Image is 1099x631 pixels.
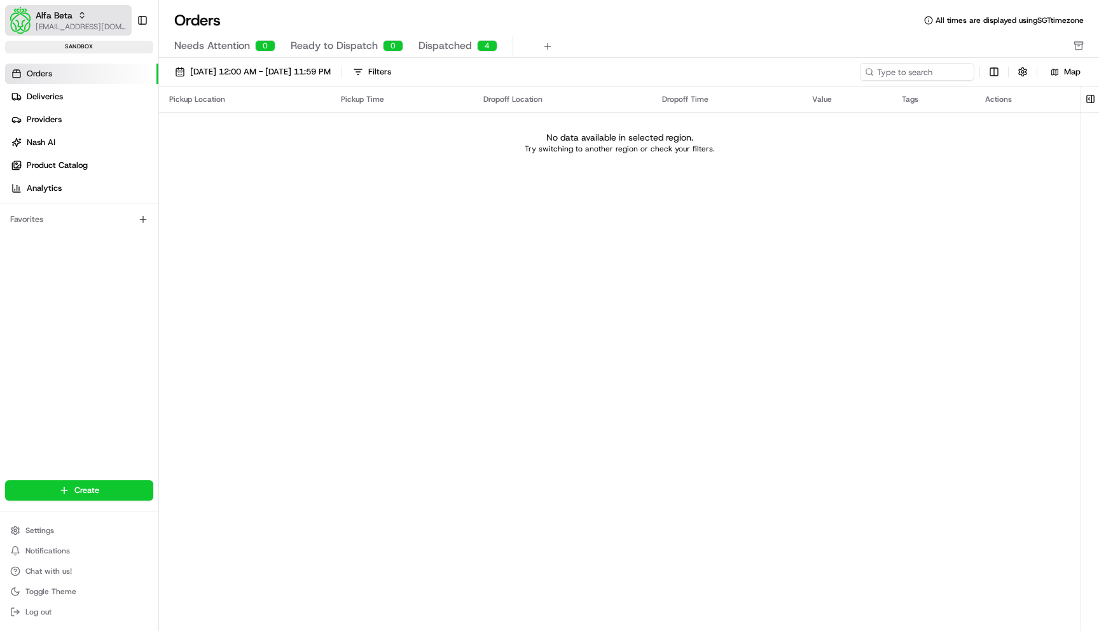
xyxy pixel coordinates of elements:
p: Try switching to another region or check your filters. [525,144,715,154]
span: Providers [27,114,62,125]
button: Start new chat [216,125,232,141]
img: 1736555255976-a54dd68f-1ca7-489b-9aae-adbdc363a1c4 [13,121,36,144]
span: Settings [25,525,54,536]
a: Analytics [5,178,158,198]
button: Notifications [5,542,153,560]
span: Orders [27,68,52,80]
a: Deliveries [5,87,158,107]
input: Clear [33,82,210,95]
div: sandbox [5,41,153,53]
span: Analytics [27,183,62,194]
img: Nash [13,13,38,38]
div: 💻 [107,186,118,196]
div: 0 [255,40,275,52]
span: [DATE] 12:00 AM - [DATE] 11:59 PM [190,66,331,78]
button: Log out [5,603,153,621]
div: Value [812,94,882,104]
button: Map [1042,64,1089,80]
button: Create [5,480,153,501]
a: Powered byPylon [90,215,154,225]
img: Alfa Beta [10,7,31,34]
span: Product Catalog [27,160,88,171]
a: 💻API Documentation [102,179,209,202]
button: [DATE] 12:00 AM - [DATE] 11:59 PM [169,63,336,81]
div: Pickup Time [341,94,464,104]
span: Chat with us! [25,566,72,576]
span: Log out [25,607,52,617]
span: Toggle Theme [25,586,76,597]
a: Product Catalog [5,155,158,176]
span: Deliveries [27,91,63,102]
button: [EMAIL_ADDRESS][DOMAIN_NAME] [36,22,127,32]
div: Start new chat [43,121,209,134]
button: Chat with us! [5,562,153,580]
input: Type to search [860,63,974,81]
a: Nash AI [5,132,158,153]
p: No data available in selected region. [546,131,693,144]
span: Dispatched [418,38,472,53]
button: Settings [5,522,153,539]
span: Nash AI [27,137,55,148]
button: Toggle Theme [5,583,153,600]
a: Orders [5,64,158,84]
div: Tags [902,94,964,104]
span: Knowledge Base [25,184,97,197]
span: API Documentation [120,184,204,197]
span: Pylon [127,216,154,225]
a: Providers [5,109,158,130]
div: Dropoff Location [483,94,642,104]
span: Needs Attention [174,38,250,53]
div: 0 [383,40,403,52]
button: Filters [347,63,397,81]
span: Notifications [25,546,70,556]
div: Dropoff Time [662,94,792,104]
div: Actions [985,94,1070,104]
span: Ready to Dispatch [291,38,378,53]
div: Favorites [5,209,153,230]
div: Pickup Location [169,94,321,104]
div: We're available if you need us! [43,134,161,144]
span: Map [1064,66,1081,78]
div: Filters [368,66,391,78]
a: 📗Knowledge Base [8,179,102,202]
span: All times are displayed using SGT timezone [936,15,1084,25]
h1: Orders [174,10,221,31]
p: Welcome 👋 [13,51,232,71]
span: Create [74,485,99,496]
button: Alfa Beta [36,9,73,22]
div: 📗 [13,186,23,196]
button: Alfa BetaAlfa Beta[EMAIL_ADDRESS][DOMAIN_NAME] [5,5,132,36]
div: 4 [477,40,497,52]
